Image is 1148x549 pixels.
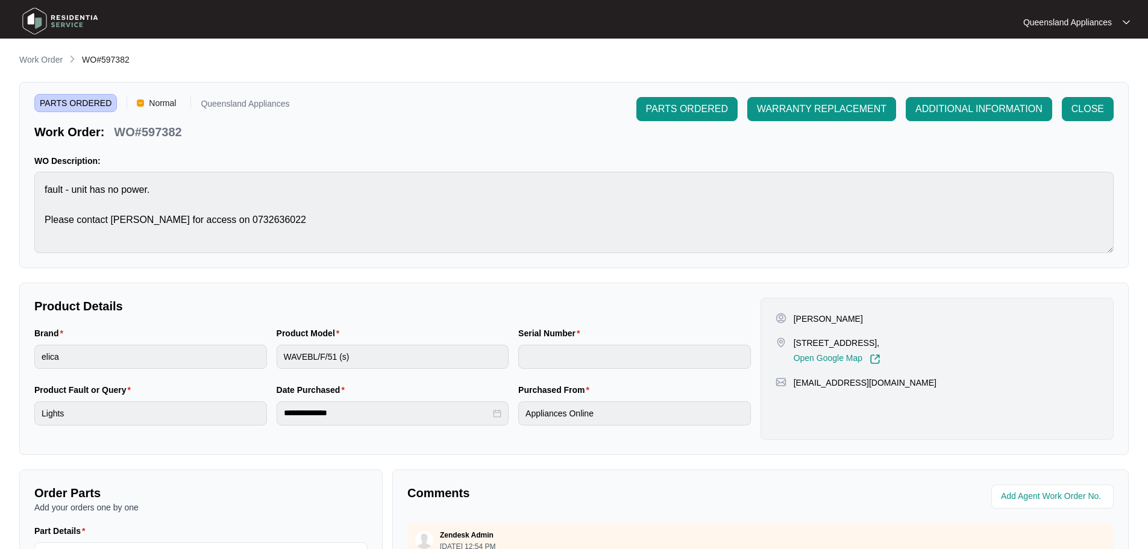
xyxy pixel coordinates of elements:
[1001,489,1106,504] input: Add Agent Work Order No.
[1123,19,1130,25] img: dropdown arrow
[518,327,585,339] label: Serial Number
[277,384,350,396] label: Date Purchased
[277,327,345,339] label: Product Model
[34,485,368,501] p: Order Parts
[906,97,1052,121] button: ADDITIONAL INFORMATION
[34,345,267,369] input: Brand
[915,102,1043,116] span: ADDITIONAL INFORMATION
[34,155,1114,167] p: WO Description:
[518,384,594,396] label: Purchased From
[1023,16,1112,28] p: Queensland Appliances
[34,94,117,112] span: PARTS ORDERED
[646,102,728,116] span: PARTS ORDERED
[19,54,63,66] p: Work Order
[1062,97,1114,121] button: CLOSE
[34,384,136,396] label: Product Fault or Query
[17,54,65,67] a: Work Order
[776,337,786,348] img: map-pin
[114,124,181,140] p: WO#597382
[34,525,90,537] label: Part Details
[636,97,738,121] button: PARTS ORDERED
[18,3,102,39] img: residentia service logo
[144,94,181,112] span: Normal
[284,407,491,419] input: Date Purchased
[137,99,144,107] img: Vercel Logo
[34,501,368,513] p: Add your orders one by one
[440,530,494,540] p: Zendesk Admin
[518,345,751,369] input: Serial Number
[277,345,509,369] input: Product Model
[67,54,77,64] img: chevron-right
[34,298,751,315] p: Product Details
[34,327,68,339] label: Brand
[82,55,130,64] span: WO#597382
[407,485,752,501] p: Comments
[794,313,863,325] p: [PERSON_NAME]
[1071,102,1104,116] span: CLOSE
[415,531,433,549] img: user.svg
[794,337,880,349] p: [STREET_ADDRESS],
[34,401,267,425] input: Product Fault or Query
[794,377,936,389] p: [EMAIL_ADDRESS][DOMAIN_NAME]
[34,124,104,140] p: Work Order:
[794,354,880,365] a: Open Google Map
[201,99,289,112] p: Queensland Appliances
[776,313,786,324] img: user-pin
[747,97,896,121] button: WARRANTY REPLACEMENT
[518,401,751,425] input: Purchased From
[757,102,886,116] span: WARRANTY REPLACEMENT
[870,354,880,365] img: Link-External
[776,377,786,387] img: map-pin
[34,172,1114,253] textarea: fault - unit has no power. Please contact [PERSON_NAME] for access on 0732636022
